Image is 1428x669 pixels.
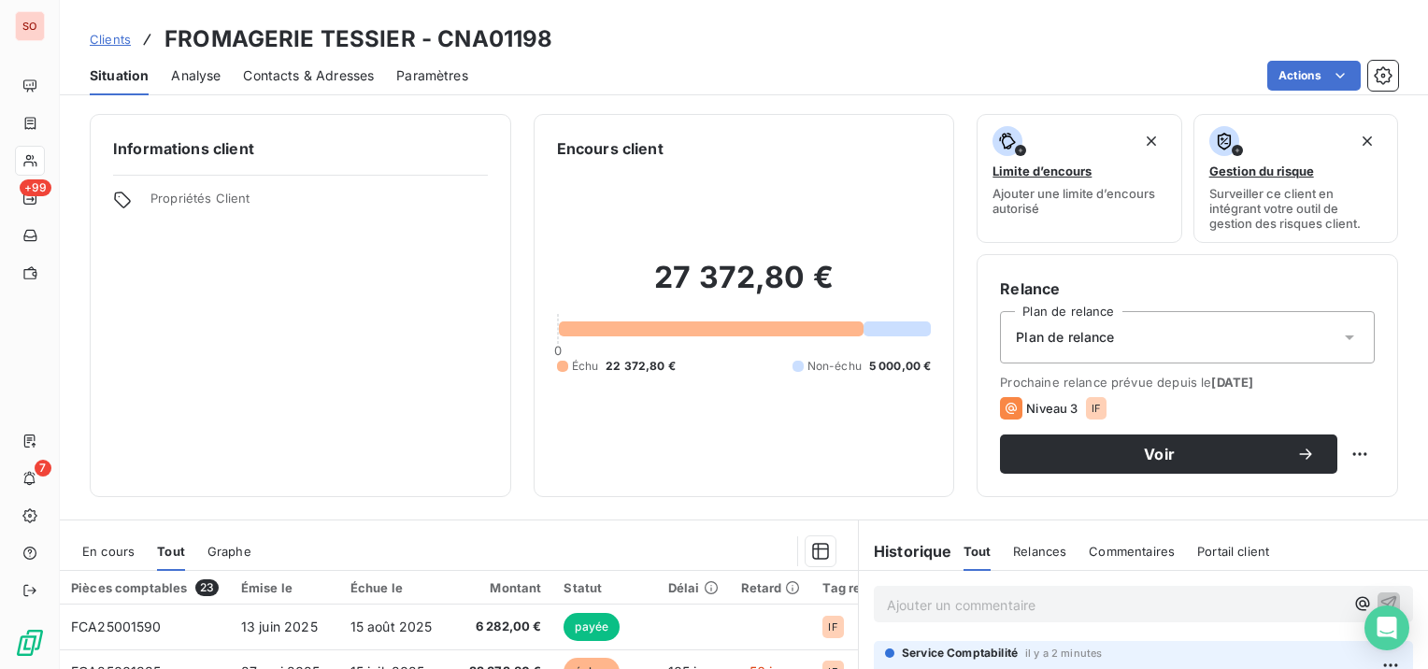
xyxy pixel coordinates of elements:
a: Clients [90,30,131,49]
h3: FROMAGERIE TESSIER - CNA01198 [164,22,552,56]
span: IF [828,621,837,633]
div: Délai [668,580,719,595]
span: Tout [157,544,185,559]
h2: 27 372,80 € [557,259,932,315]
span: Paramètres [396,66,468,85]
span: Relances [1013,544,1066,559]
span: Clients [90,32,131,47]
span: 15 août 2025 [350,619,433,634]
span: Surveiller ce client en intégrant votre outil de gestion des risques client. [1209,186,1382,231]
div: Pièces comptables [71,579,219,596]
span: Tout [964,544,992,559]
span: payée [564,613,620,641]
div: Échue le [350,580,436,595]
span: Gestion du risque [1209,164,1314,178]
img: Logo LeanPay [15,628,45,658]
button: Voir [1000,434,1337,474]
div: Retard [741,580,801,595]
div: Tag relance [822,580,918,595]
span: En cours [82,544,135,559]
span: Situation [90,66,149,85]
span: Échu [572,358,599,375]
div: Open Intercom Messenger [1364,605,1409,650]
span: Voir [1022,447,1296,462]
span: Niveau 3 [1026,401,1078,416]
span: 7 [35,460,51,477]
span: Analyse [171,66,221,85]
h6: Encours client [557,137,664,160]
div: Émise le [241,580,328,595]
span: +99 [20,179,51,196]
span: 0 [554,343,562,358]
div: SO [15,11,45,41]
span: 13 juin 2025 [241,619,318,634]
span: FCA25001590 [71,619,162,634]
span: 23 [195,579,219,596]
h6: Informations client [113,137,488,160]
span: Commentaires [1089,544,1175,559]
span: Propriétés Client [150,191,488,217]
span: 22 372,80 € [606,358,676,375]
button: Limite d’encoursAjouter une limite d’encours autorisé [977,114,1181,243]
span: Ajouter une limite d’encours autorisé [992,186,1165,216]
div: Statut [564,580,645,595]
button: Gestion du risqueSurveiller ce client en intégrant votre outil de gestion des risques client. [1193,114,1398,243]
span: 6 282,00 € [458,618,542,636]
h6: Historique [859,540,952,562]
span: [DATE] [1211,375,1253,390]
span: il y a 2 minutes [1025,648,1102,659]
span: Contacts & Adresses [243,66,374,85]
span: Portail client [1197,544,1269,559]
h6: Relance [1000,278,1375,300]
span: 5 000,00 € [869,358,932,375]
span: Limite d’encours [992,164,1092,178]
span: Plan de relance [1016,328,1114,347]
button: Actions [1267,61,1361,91]
span: Graphe [207,544,251,559]
span: Service Comptabilité [902,645,1018,662]
span: IF [1092,403,1101,414]
span: Non-échu [807,358,862,375]
div: Montant [458,580,542,595]
span: Prochaine relance prévue depuis le [1000,375,1375,390]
